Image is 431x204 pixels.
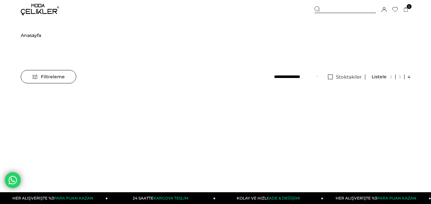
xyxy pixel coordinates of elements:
[268,196,300,200] span: İADE & DEĞİŞİM!
[336,74,362,80] span: Stoktakiler
[407,4,412,9] span: 0
[377,196,416,200] span: PARA PUAN KAZAN
[21,4,59,15] img: logo
[54,196,93,200] span: PARA PUAN KAZAN
[404,7,408,12] a: 0
[153,196,188,200] span: KARGOYA TESLİM
[21,19,41,52] a: Anasayfa
[323,192,431,204] a: HER ALIŞVERİŞTE %3PARA PUAN KAZAN
[21,19,41,52] li: >
[216,192,323,204] a: KOLAY VE HIZLIİADE & DEĞİŞİM!
[32,70,65,83] span: Filtreleme
[325,74,365,80] a: Stoktakiler
[108,192,216,204] a: 24 SAATTEKARGOYA TESLİM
